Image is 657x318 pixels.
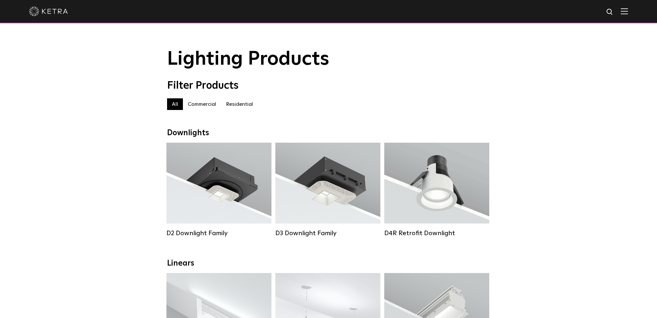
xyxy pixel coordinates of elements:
div: D4R Retrofit Downlight [384,229,489,237]
label: Residential [221,98,258,110]
div: D2 Downlight Family [166,229,271,237]
span: Lighting Products [167,49,329,69]
div: Linears [167,259,490,268]
img: ketra-logo-2019-white [29,6,68,16]
a: D3 Downlight Family Lumen Output:700 / 900 / 1100Colors:White / Black / Silver / Bronze / Paintab... [275,143,380,237]
a: D4R Retrofit Downlight Lumen Output:800Colors:White / BlackBeam Angles:15° / 25° / 40° / 60°Watta... [384,143,489,237]
div: Filter Products [167,80,490,92]
label: Commercial [183,98,221,110]
a: D2 Downlight Family Lumen Output:1200Colors:White / Black / Gloss Black / Silver / Bronze / Silve... [166,143,271,237]
label: All [167,98,183,110]
img: Hamburger%20Nav.svg [621,8,628,14]
div: Downlights [167,128,490,138]
div: D3 Downlight Family [275,229,380,237]
img: search icon [606,8,614,16]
